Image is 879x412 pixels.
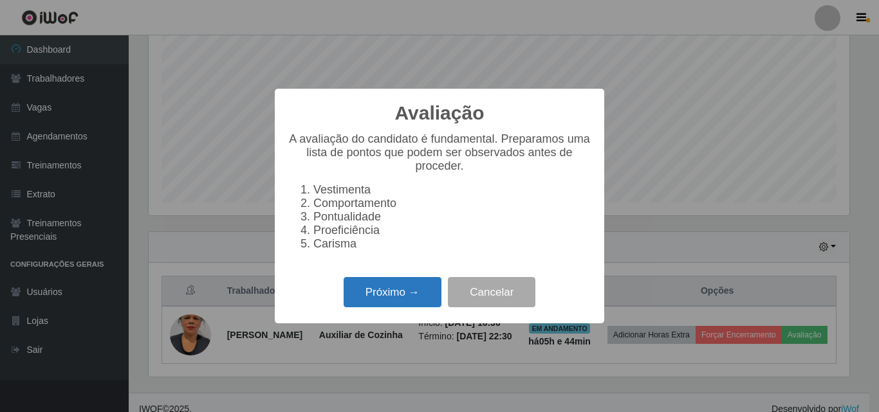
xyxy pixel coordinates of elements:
[313,183,591,197] li: Vestimenta
[313,224,591,237] li: Proeficiência
[313,210,591,224] li: Pontualidade
[313,197,591,210] li: Comportamento
[395,102,485,125] h2: Avaliação
[288,132,591,173] p: A avaliação do candidato é fundamental. Preparamos uma lista de pontos que podem ser observados a...
[313,237,591,251] li: Carisma
[344,277,441,307] button: Próximo →
[448,277,535,307] button: Cancelar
